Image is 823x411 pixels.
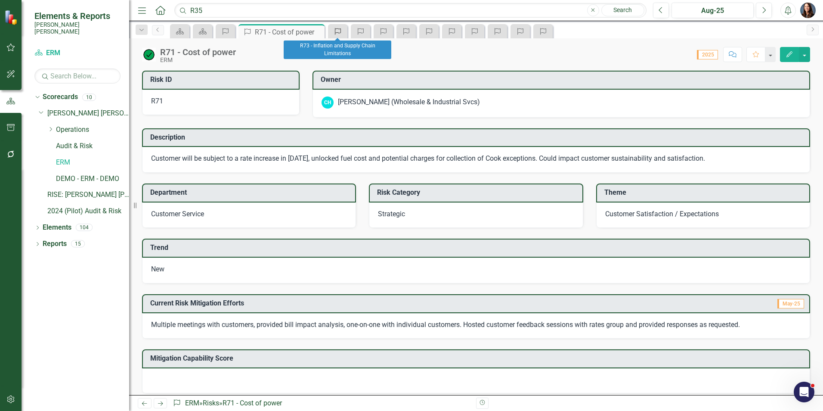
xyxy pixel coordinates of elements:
[185,399,199,407] a: ERM
[151,210,204,218] span: Customer Service
[223,399,282,407] div: R71 - Cost of power
[697,50,718,59] span: 2025
[321,76,805,84] h3: Owner
[43,92,78,102] a: Scorecards
[151,321,740,329] span: Multiple meetings with customers, provided bill impact analysis, one-on-one with individual custo...
[377,189,578,196] h3: Risk Category
[47,109,129,118] a: [PERSON_NAME] [PERSON_NAME] CORPORATE Balanced Scorecard
[203,399,219,407] a: Risks
[56,158,129,168] a: ERM
[150,299,656,307] h3: Current Risk Mitigation Efforts
[56,174,129,184] a: DEMO - ERM - DEMO
[160,47,236,57] div: R71 - Cost of power
[671,3,754,18] button: Aug-25
[151,154,705,162] span: Customer will be subject to a rate increase in [DATE], unlocked fuel cost and potential charges f...
[47,206,129,216] a: 2024 (Pilot) Audit & Risk
[76,224,93,231] div: 104
[150,355,805,362] h3: Mitigation Capability Score
[151,97,163,105] span: R71
[674,6,751,16] div: Aug-25
[151,265,164,273] span: New
[338,97,480,107] div: [PERSON_NAME] (Wholesale & Industrial Svcs)
[794,382,814,402] iframe: Intercom live chat
[378,210,405,218] span: Strategic
[255,27,322,37] div: R71 - Cost of power
[34,48,121,58] a: ERM
[605,210,719,218] span: Customer Satisfaction / Expectations
[34,21,121,35] small: [PERSON_NAME] [PERSON_NAME]
[34,68,121,84] input: Search Below...
[43,239,67,249] a: Reports
[322,97,334,109] div: CH
[284,40,391,59] div: R73 - Inflation and Supply Chain Limitations
[56,125,129,135] a: Operations
[56,141,129,151] a: Audit & Risk
[173,399,470,408] div: » »
[82,93,96,101] div: 10
[47,190,129,200] a: RISE: [PERSON_NAME] [PERSON_NAME] Recognizing Innovation, Safety and Excellence
[160,57,236,63] div: ERM
[150,189,351,196] h3: Department
[174,3,647,18] input: Search ClearPoint...
[604,189,805,196] h3: Theme
[800,3,816,18] img: Tami Griswold
[777,299,804,308] span: May-25
[4,9,20,25] img: ClearPoint Strategy
[150,244,805,252] h3: Trend
[34,11,121,21] span: Elements & Reports
[150,76,294,84] h3: Risk ID
[601,4,644,16] a: Search
[150,134,805,141] h3: Description
[71,240,85,248] div: 15
[43,223,71,233] a: Elements
[142,48,156,62] img: Manageable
